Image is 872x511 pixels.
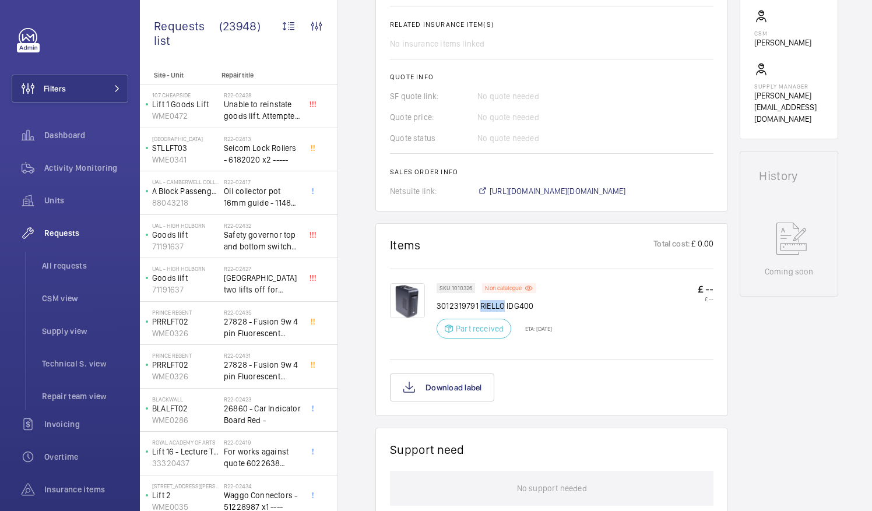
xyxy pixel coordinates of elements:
span: Technical S. view [42,358,128,369]
p: [GEOGRAPHIC_DATA] [152,135,219,142]
span: For works against quote 6022638 @£2197.00 [224,446,301,469]
span: Invoicing [44,418,128,430]
p: Supply manager [754,83,824,90]
span: Units [44,195,128,206]
span: All requests [42,260,128,272]
span: 27828 - Fusion 9w 4 pin Fluorescent Lamp / Bulb - Used on Prince regent lift No2 car top test con... [224,359,301,382]
p: 88043218 [152,197,219,209]
p: Lift 16 - Lecture Theater Disabled Lift ([PERSON_NAME]) ([GEOGRAPHIC_DATA] ) [152,446,219,457]
p: Site - Unit [140,71,217,79]
p: 107 Cheapside [152,91,219,98]
p: Part received [456,323,504,334]
button: Download label [390,373,494,401]
h2: Sales order info [390,168,713,176]
p: Lift 1 Goods Lift [152,98,219,110]
p: SKU 1010326 [439,286,472,290]
p: 33320437 [152,457,219,469]
h2: R22-02423 [224,396,301,403]
p: PRRLFT02 [152,316,219,327]
p: 71191637 [152,284,219,295]
span: Safety governor top and bottom switches not working from an immediate defect. Lift passenger lift... [224,229,301,252]
p: Coming soon [765,266,814,277]
span: Supply view [42,325,128,337]
span: Requests list [154,19,219,48]
p: royal academy of arts [152,439,219,446]
p: [PERSON_NAME] [754,37,811,48]
span: Selcom Lock Rollers - 6182020 x2 ----- [224,142,301,165]
p: UAL - High Holborn [152,222,219,229]
p: WME0326 [152,327,219,339]
p: WME0341 [152,154,219,165]
p: Goods lift [152,229,219,241]
p: No support needed [517,471,587,506]
p: ETA: [DATE] [518,325,552,332]
p: [PERSON_NAME][EMAIL_ADDRESS][DOMAIN_NAME] [754,90,824,125]
p: A Block Passenger Lift 2 (B) L/H [152,185,219,197]
p: Non catalogue [485,286,522,290]
p: UAL - Camberwell College of Arts [152,178,219,185]
span: Requests [44,227,128,239]
h2: R22-02431 [224,352,301,359]
h2: R22-02435 [224,309,301,316]
h2: Related insurance item(s) [390,20,713,29]
p: Prince Regent [152,309,219,316]
span: Insurance items [44,484,128,495]
h2: R22-02417 [224,178,301,185]
p: Lift 2 [152,489,219,501]
button: Filters [12,75,128,103]
span: 27828 - Fusion 9w 4 pin Fluorescent Lamp / Bulb - Used on Prince regent lift No2 car top test con... [224,316,301,339]
span: Unable to reinstate goods lift. Attempted to swap control boards with PL2, no difference. Technic... [224,98,301,122]
span: Dashboard [44,129,128,141]
p: CSM [754,30,811,37]
p: Prince Regent [152,352,219,359]
p: BLALFT02 [152,403,219,414]
span: Oil collector pot 16mm guide - 11482 x2 [224,185,301,209]
p: Blackwall [152,396,219,403]
p: WME0472 [152,110,219,122]
p: STLLFT03 [152,142,219,154]
span: Overtime [44,451,128,463]
h1: Support need [390,442,465,457]
span: [URL][DOMAIN_NAME][DOMAIN_NAME] [490,185,626,197]
p: WME0286 [152,414,219,426]
a: [URL][DOMAIN_NAME][DOMAIN_NAME] [477,185,626,197]
p: Repair title [221,71,298,79]
h1: Items [390,238,421,252]
p: £ -- [698,283,713,295]
img: qQenmSLxAhmFPmzbpsxD1937N3-igBhaNM8LFRSx0k3lNIPi.png [390,283,425,318]
p: WME0326 [152,371,219,382]
h2: R22-02427 [224,265,301,272]
h2: Quote info [390,73,713,81]
p: 3012319791 RIELLO IDG400 [437,300,552,312]
span: CSM view [42,292,128,304]
p: £ -- [698,295,713,302]
p: Goods lift [152,272,219,284]
span: Activity Monitoring [44,162,128,174]
h1: History [759,170,819,182]
span: [GEOGRAPHIC_DATA] two lifts off for safety governor rope switches at top and bottom. Immediate de... [224,272,301,295]
p: £ 0.00 [690,238,713,252]
h2: R22-02428 [224,91,301,98]
span: Repair team view [42,390,128,402]
h2: R22-02432 [224,222,301,229]
p: 71191637 [152,241,219,252]
h2: R22-02413 [224,135,301,142]
h2: R22-02419 [224,439,301,446]
p: Total cost: [653,238,690,252]
h2: R22-02434 [224,482,301,489]
span: 26860 - Car Indicator Board Red - [224,403,301,426]
span: Filters [44,83,66,94]
p: UAL - High Holborn [152,265,219,272]
p: [STREET_ADDRESS][PERSON_NAME] [152,482,219,489]
p: PRRLFT02 [152,359,219,371]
